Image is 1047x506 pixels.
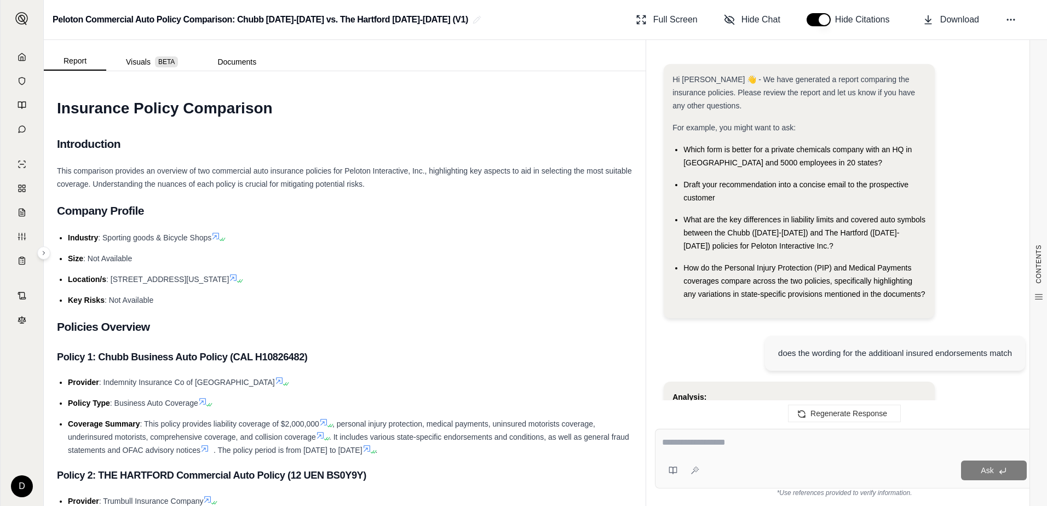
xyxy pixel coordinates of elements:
a: Legal Search Engine [7,309,37,331]
a: Custom Report [7,226,37,248]
img: Expand sidebar [15,12,28,25]
button: Expand sidebar [37,246,50,260]
span: Hi [PERSON_NAME] 👋 - We have generated a report comparing the insurance policies. Please review t... [672,75,915,110]
span: Key Risks [68,296,105,304]
span: This comparison provides an overview of two commercial auto insurance policies for Peloton Intera... [57,166,632,188]
span: Draft your recommendation into a concise email to the prospective customer [683,180,908,202]
a: Policy Comparisons [7,177,37,199]
h3: Policy 2: THE HARTFORD Commercial Auto Policy (12 UEN BS0Y9Y) [57,465,632,485]
span: Policy Type [68,399,110,407]
span: Hide Citations [835,13,896,26]
a: Coverage Table [7,250,37,272]
h2: Company Profile [57,199,632,222]
span: Hide Chat [741,13,780,26]
div: D [11,475,33,497]
button: Ask [961,461,1027,480]
span: : This policy provides liability coverage of $2,000,000 [140,419,319,428]
div: does the wording for the additioanl insured endorsements match [778,347,1012,360]
span: How do the Personal Injury Protection (PIP) and Medical Payments coverages compare across the two... [683,263,925,298]
span: . The policy period is from [DATE] to [DATE] [214,446,363,455]
button: Visuals [106,53,198,71]
a: Claim Coverage [7,202,37,223]
span: : Sporting goods & Bicycle Shops [98,233,211,242]
span: Full Screen [653,13,698,26]
span: Which form is better for a private chemicals company with an HQ in [GEOGRAPHIC_DATA] and 5000 emp... [683,145,912,167]
span: For example, you might want to ask: [672,123,796,132]
span: : Not Available [105,296,153,304]
h2: Policies Overview [57,315,632,338]
span: What are the key differences in liability limits and covered auto symbols between the Chubb ([DAT... [683,215,925,250]
a: Chat [7,118,37,140]
h2: Peloton Commercial Auto Policy Comparison: Chubb [DATE]-[DATE] vs. The Hartford [DATE]-[DATE] (V1) [53,10,468,30]
span: BETA [155,56,178,67]
a: Single Policy [7,153,37,175]
span: : Business Auto Coverage [110,399,198,407]
strong: Analysis: [672,393,706,401]
button: Documents [198,53,276,71]
button: Expand sidebar [11,8,33,30]
button: Full Screen [631,9,702,31]
span: : Trumbull Insurance Company [99,497,204,505]
span: Download [940,13,979,26]
button: Regenerate Response [788,405,901,422]
button: Report [44,52,106,71]
span: Ask [981,466,993,475]
span: Size [68,254,83,263]
a: Documents Vault [7,70,37,92]
span: Location/s [68,275,106,284]
button: Download [918,9,983,31]
span: Coverage Summary [68,419,140,428]
a: Home [7,46,37,68]
h3: Policy 1: Chubb Business Auto Policy (CAL H10826482) [57,347,632,367]
h2: Introduction [57,133,632,156]
span: . [376,446,378,455]
div: *Use references provided to verify information. [655,488,1034,497]
a: Prompt Library [7,94,37,116]
span: . It includes various state-specific endorsements and conditions, as well as general fraud statem... [68,433,629,455]
span: Provider [68,378,99,387]
span: : Indemnity Insurance Co of [GEOGRAPHIC_DATA] [99,378,275,387]
span: : Not Available [83,254,132,263]
button: Hide Chat [720,9,785,31]
span: CONTENTS [1034,245,1043,284]
h1: Insurance Policy Comparison [57,93,632,124]
span: : [STREET_ADDRESS][US_STATE] [106,275,229,284]
a: Contract Analysis [7,285,37,307]
span: Provider [68,497,99,505]
span: Regenerate Response [810,409,887,418]
span: Industry [68,233,98,242]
